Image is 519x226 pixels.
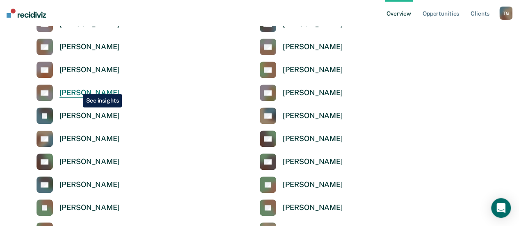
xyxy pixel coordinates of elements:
[260,153,343,170] a: [PERSON_NAME]
[59,203,120,212] div: [PERSON_NAME]
[37,153,120,170] a: [PERSON_NAME]
[260,84,343,101] a: [PERSON_NAME]
[59,111,120,121] div: [PERSON_NAME]
[37,107,120,124] a: [PERSON_NAME]
[7,9,46,18] img: Recidiviz
[499,7,512,20] div: T G
[260,130,343,147] a: [PERSON_NAME]
[37,39,120,55] a: [PERSON_NAME]
[37,84,120,101] a: [PERSON_NAME]
[37,130,120,147] a: [PERSON_NAME]
[283,203,343,212] div: [PERSON_NAME]
[283,88,343,98] div: [PERSON_NAME]
[59,42,120,52] div: [PERSON_NAME]
[283,180,343,189] div: [PERSON_NAME]
[37,199,120,216] a: [PERSON_NAME]
[260,62,343,78] a: [PERSON_NAME]
[283,42,343,52] div: [PERSON_NAME]
[283,65,343,75] div: [PERSON_NAME]
[59,157,120,167] div: [PERSON_NAME]
[283,134,343,144] div: [PERSON_NAME]
[283,111,343,121] div: [PERSON_NAME]
[260,107,343,124] a: [PERSON_NAME]
[59,180,120,189] div: [PERSON_NAME]
[37,62,120,78] a: [PERSON_NAME]
[491,198,511,218] div: Open Intercom Messenger
[59,88,120,98] div: [PERSON_NAME]
[260,199,343,216] a: [PERSON_NAME]
[37,176,120,193] a: [PERSON_NAME]
[59,65,120,75] div: [PERSON_NAME]
[499,7,512,20] button: TG
[59,134,120,144] div: [PERSON_NAME]
[260,39,343,55] a: [PERSON_NAME]
[283,157,343,167] div: [PERSON_NAME]
[260,176,343,193] a: [PERSON_NAME]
